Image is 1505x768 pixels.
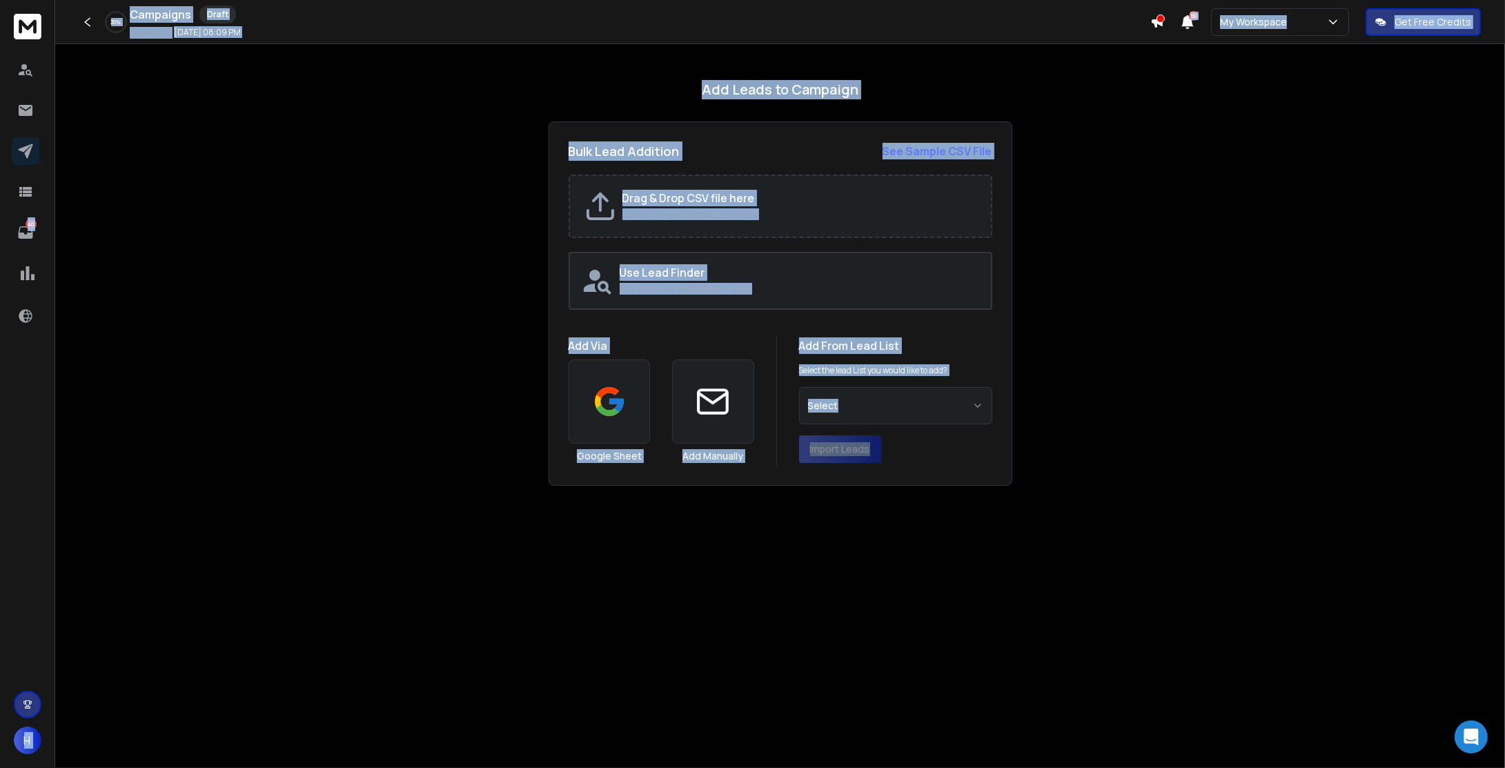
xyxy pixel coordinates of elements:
h2: Bulk Lead Addition [569,141,680,161]
a: 40 [12,219,39,246]
h1: Add Leads to Campaign [702,80,858,99]
span: 50 [1189,11,1199,21]
h1: Add From Lead List [799,337,992,354]
h2: Drag & Drop CSV file here [622,190,977,206]
p: My Workspace [1220,15,1292,29]
h1: Campaigns [130,6,191,23]
span: Select [808,399,838,413]
strong: See Sample CSV File [883,144,992,159]
p: Select the lead List you would like to add? [799,365,948,376]
h3: Add Manually [682,449,743,463]
p: Find and reach out to 500 M+ leads [620,284,980,295]
div: Open Intercom Messenger [1455,720,1488,754]
p: Created At: [130,28,171,39]
p: [DATE] 08:09 PM [174,27,241,38]
p: 40 [26,219,37,230]
a: See Sample CSV File [883,143,992,159]
button: H [14,727,41,754]
h1: Add Via [569,337,754,354]
h2: Use Lead Finder [620,264,980,281]
p: Get Free Credits [1395,15,1471,29]
h3: Google Sheet [577,449,642,463]
div: Draft [199,6,236,23]
button: Get Free Credits [1366,8,1481,36]
p: 36 % [111,18,121,26]
p: Upload from your system, choose file [622,209,977,220]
